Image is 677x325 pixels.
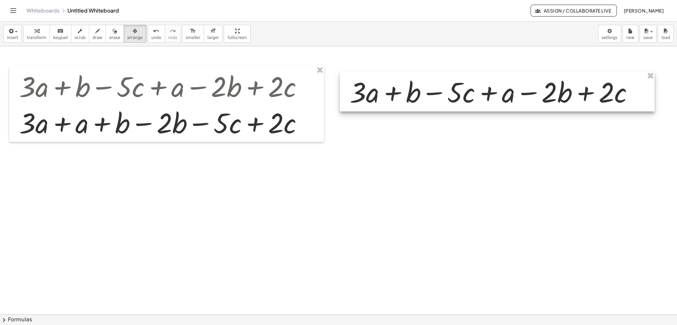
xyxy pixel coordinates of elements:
button: keyboardkeypad [50,25,71,43]
button: Assign / Collaborate Live [531,5,617,17]
span: keypad [53,35,68,40]
button: format_sizelarger [204,25,222,43]
span: new [626,35,634,40]
span: draw [93,35,102,40]
span: insert [7,35,18,40]
span: load [661,35,670,40]
i: format_size [210,27,216,35]
button: insert [3,25,22,43]
span: redo [168,35,177,40]
button: format_sizesmaller [182,25,204,43]
span: scrub [75,35,86,40]
button: draw [89,25,106,43]
button: [PERSON_NAME] [618,5,669,17]
span: undo [151,35,161,40]
i: keyboard [57,27,63,35]
span: larger [207,35,219,40]
span: [PERSON_NAME] [623,8,664,14]
button: scrub [71,25,89,43]
span: transform [27,35,46,40]
span: arrange [127,35,143,40]
button: fullscreen [224,25,250,43]
button: Toggle navigation [8,5,19,16]
a: Whiteboards [26,7,60,14]
span: Assign / Collaborate Live [536,8,611,14]
span: erase [109,35,120,40]
button: redoredo [165,25,181,43]
button: undoundo [148,25,165,43]
span: settings [602,35,617,40]
button: new [622,25,638,43]
button: transform [23,25,50,43]
i: redo [170,27,176,35]
i: undo [153,27,159,35]
span: smaller [186,35,200,40]
span: save [643,35,653,40]
button: settings [598,25,621,43]
button: erase [105,25,124,43]
button: save [640,25,657,43]
button: arrange [124,25,146,43]
button: load [658,25,674,43]
i: format_size [190,27,196,35]
span: fullscreen [227,35,247,40]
